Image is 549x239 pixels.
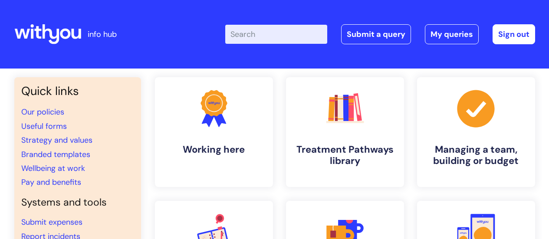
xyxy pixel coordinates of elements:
a: Treatment Pathways library [286,77,404,187]
a: My queries [425,24,479,44]
a: Our policies [21,107,64,117]
a: Useful forms [21,121,67,131]
a: Sign out [493,24,535,44]
a: Branded templates [21,149,90,160]
a: Submit a query [341,24,411,44]
h4: Treatment Pathways library [293,144,397,167]
a: Working here [155,77,273,187]
h3: Quick links [21,84,134,98]
a: Pay and benefits [21,177,81,187]
p: info hub [88,27,117,41]
a: Strategy and values [21,135,92,145]
h4: Systems and tools [21,196,134,209]
div: | - [225,24,535,44]
a: Managing a team, building or budget [417,77,535,187]
a: Wellbeing at work [21,163,85,174]
h4: Managing a team, building or budget [424,144,528,167]
a: Submit expenses [21,217,82,227]
h4: Working here [162,144,266,155]
input: Search [225,25,327,44]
